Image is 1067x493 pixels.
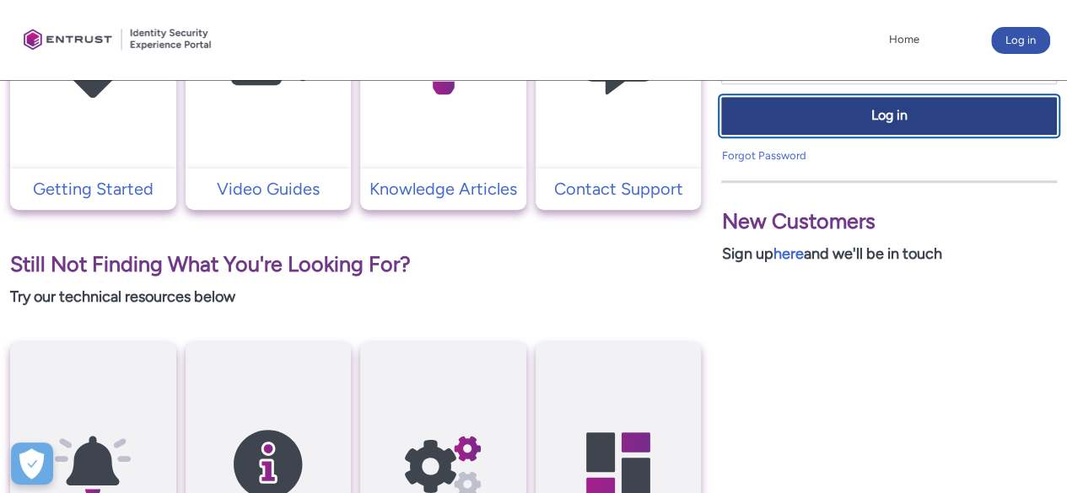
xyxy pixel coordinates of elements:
[10,249,701,281] p: Still Not Finding What You're Looking For?
[186,176,352,201] a: Video Guides
[721,149,806,162] a: Forgot Password
[11,442,53,485] button: Open Preferences
[19,176,168,201] p: Getting Started
[10,176,176,201] a: Getting Started
[721,97,1057,135] button: Log in
[194,176,343,201] p: Video Guides
[544,176,693,201] p: Contact Support
[10,286,701,308] p: Try our technical resources below
[721,206,1057,238] p: New Customers
[721,243,1057,265] p: Sign up and we'll be in touch
[369,176,518,201] p: Knowledge Articles
[732,106,1046,126] span: Log in
[536,176,702,201] a: Contact Support
[11,442,53,485] div: Cookie Preferences
[773,244,803,263] a: here
[885,27,924,52] a: Home
[991,27,1050,54] button: Log in
[360,176,526,201] a: Knowledge Articles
